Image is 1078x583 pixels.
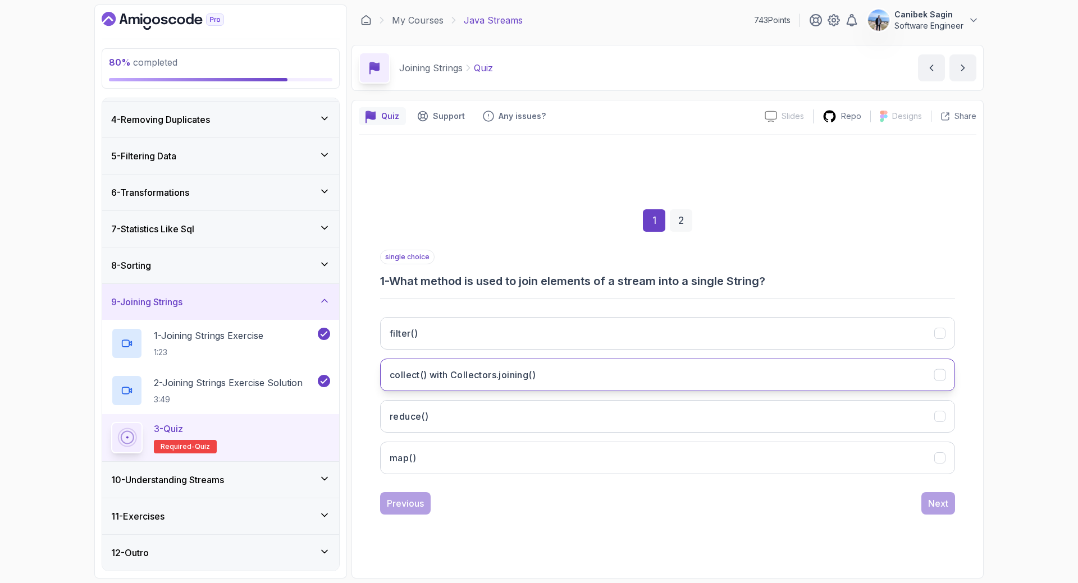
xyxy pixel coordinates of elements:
button: Feedback button [476,107,552,125]
button: quiz button [359,107,406,125]
button: next content [949,54,976,81]
button: previous content [918,54,945,81]
p: 1:23 [154,347,263,358]
div: Previous [387,497,424,510]
button: map() [380,442,955,474]
div: 1 [643,209,665,232]
span: 80 % [109,57,131,68]
span: completed [109,57,177,68]
p: Software Engineer [894,20,963,31]
p: 743 Points [754,15,791,26]
h3: reduce() [390,410,428,423]
p: Quiz [474,61,493,75]
button: 1-Joining Strings Exercise1:23 [111,328,330,359]
div: Next [928,497,948,510]
button: 7-Statistics Like Sql [102,211,339,247]
h3: map() [390,451,416,465]
img: user profile image [868,10,889,31]
p: Slides [782,111,804,122]
button: Share [931,111,976,122]
button: 4-Removing Duplicates [102,102,339,137]
p: Any issues? [499,111,546,122]
h3: 6 - Transformations [111,186,189,199]
div: 2 [670,209,692,232]
p: Joining Strings [399,61,463,75]
button: filter() [380,317,955,350]
button: 12-Outro [102,535,339,571]
button: 8-Sorting [102,247,339,283]
button: user profile imageCanibek SaginSoftware Engineer [867,9,979,31]
p: 1 - Joining Strings Exercise [154,329,263,342]
p: Quiz [381,111,399,122]
span: quiz [195,442,210,451]
h3: filter() [390,327,418,340]
p: 2 - Joining Strings Exercise Solution [154,376,303,389]
h3: 9 - Joining Strings [111,295,182,309]
button: collect() with Collectors.joining() [380,359,955,391]
h3: 7 - Statistics Like Sql [111,222,194,236]
button: 11-Exercises [102,498,339,534]
p: 3 - Quiz [154,422,183,435]
button: Support button [410,107,472,125]
h3: 4 - Removing Duplicates [111,113,210,126]
a: Dashboard [102,12,250,30]
button: 3-QuizRequired-quiz [111,422,330,453]
p: Java Streams [464,13,523,27]
a: Dashboard [360,15,372,26]
button: 2-Joining Strings Exercise Solution3:49 [111,375,330,406]
h3: 12 - Outro [111,546,149,559]
p: Share [954,111,976,122]
button: 10-Understanding Streams [102,462,339,498]
button: 5-Filtering Data [102,138,339,174]
p: Repo [841,111,861,122]
h3: 11 - Exercises [111,509,165,523]
p: 3:49 [154,394,303,405]
h3: 10 - Understanding Streams [111,473,224,486]
a: My Courses [392,13,444,27]
p: single choice [380,250,435,264]
button: 6-Transformations [102,175,339,210]
h3: 8 - Sorting [111,259,151,272]
h3: collect() with Collectors.joining() [390,368,536,382]
p: Support [433,111,465,122]
button: 9-Joining Strings [102,284,339,320]
p: Designs [892,111,922,122]
h3: 1 - What method is used to join elements of a stream into a single String? [380,273,955,289]
button: Next [921,492,955,515]
a: Repo [814,109,870,123]
h3: 5 - Filtering Data [111,149,176,163]
span: Required- [161,442,195,451]
button: reduce() [380,400,955,433]
button: Previous [380,492,431,515]
p: Canibek Sagin [894,9,963,20]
